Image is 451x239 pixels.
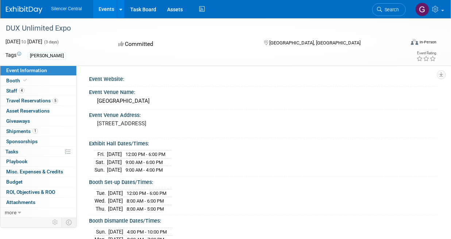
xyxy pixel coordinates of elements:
div: Event Website: [89,74,436,83]
td: Toggle Event Tabs [62,218,77,227]
a: ROI, Objectives & ROO [0,187,76,197]
div: [GEOGRAPHIC_DATA] [95,95,431,107]
a: Asset Reservations [0,106,76,116]
div: DUX Unlimited Expo [3,22,400,35]
td: Sun. [95,228,108,236]
td: Thu. [95,205,108,212]
span: Asset Reservations [6,108,50,114]
div: Event Venue Address: [89,110,436,119]
a: Giveaways [0,116,76,126]
a: Travel Reservations5 [0,96,76,106]
span: Budget [6,179,23,185]
td: [DATE] [108,228,123,236]
span: more [5,209,16,215]
span: [GEOGRAPHIC_DATA], [GEOGRAPHIC_DATA] [269,40,361,46]
td: Sat. [95,158,107,166]
div: Booth Set-up Dates/Times: [89,177,436,186]
i: Booth reservation complete [23,78,27,82]
a: Search [372,3,406,16]
span: Sponsorships [6,138,38,144]
div: Event Format [374,38,436,49]
span: Search [382,7,399,12]
div: Event Rating [416,51,436,55]
span: Playbook [6,158,27,164]
td: [DATE] [107,150,122,158]
span: Silencer Central [51,6,82,11]
a: Budget [0,177,76,187]
span: (3 days) [43,40,59,44]
td: [DATE] [107,158,122,166]
div: In-Person [419,39,436,45]
div: [PERSON_NAME] [28,52,66,60]
span: 4 [19,88,24,93]
span: Shipments [6,128,38,134]
img: Format-Inperson.png [411,39,418,45]
td: [DATE] [108,197,123,205]
td: Tue. [95,189,108,197]
a: Playbook [0,157,76,166]
span: 8:00 AM - 6:00 PM [127,198,164,204]
a: Attachments [0,197,76,207]
td: Sun. [95,166,107,174]
span: 5 [53,98,58,103]
div: Event Venue Name: [89,87,436,96]
img: Griffin Brown [415,3,429,16]
span: [DATE] [DATE] [5,39,42,44]
img: ExhibitDay [6,6,42,13]
a: Tasks [0,147,76,157]
div: Exhibit Hall Dates/Times: [89,138,436,147]
td: Personalize Event Tab Strip [49,218,62,227]
td: Fri. [95,150,107,158]
span: Event Information [6,67,47,73]
span: Attachments [6,199,35,205]
span: to [20,39,27,44]
span: 8:00 AM - 5:00 PM [127,206,164,212]
span: Booth [6,78,28,83]
a: Sponsorships [0,137,76,146]
span: Giveaways [6,118,30,124]
div: Booth Dismantle Dates/Times: [89,215,436,224]
a: Misc. Expenses & Credits [0,167,76,177]
a: Shipments1 [0,126,76,136]
span: 1 [32,128,38,134]
span: Tasks [5,149,18,154]
a: more [0,208,76,218]
td: Tags [5,51,21,60]
td: [DATE] [108,205,123,212]
td: [DATE] [108,189,123,197]
span: Misc. Expenses & Credits [6,169,63,175]
a: Event Information [0,66,76,75]
span: 9:00 AM - 4:00 PM [126,167,163,173]
span: 4:00 PM - 10:00 PM [127,229,167,235]
td: Wed. [95,197,108,205]
span: ROI, Objectives & ROO [6,189,55,195]
span: 12:00 PM - 6:00 PM [126,152,165,157]
td: [DATE] [107,166,122,174]
pre: [STREET_ADDRESS] [97,120,226,127]
span: Staff [6,88,24,94]
span: Travel Reservations [6,98,58,103]
span: 9:00 AM - 6:00 PM [126,160,163,165]
a: Staff4 [0,86,76,96]
div: Committed [116,38,253,51]
a: Booth [0,76,76,86]
span: 12:00 PM - 6:00 PM [127,191,166,196]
